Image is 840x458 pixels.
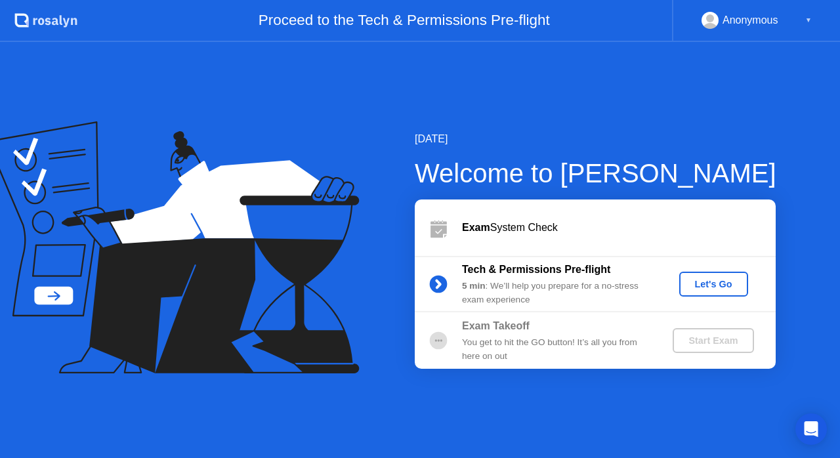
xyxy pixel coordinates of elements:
[462,220,776,236] div: System Check
[415,131,776,147] div: [DATE]
[723,12,778,29] div: Anonymous
[462,264,610,275] b: Tech & Permissions Pre-flight
[678,335,748,346] div: Start Exam
[679,272,748,297] button: Let's Go
[462,222,490,233] b: Exam
[673,328,753,353] button: Start Exam
[795,413,827,445] div: Open Intercom Messenger
[462,280,651,306] div: : We’ll help you prepare for a no-stress exam experience
[462,320,530,331] b: Exam Takeoff
[684,279,743,289] div: Let's Go
[462,281,486,291] b: 5 min
[415,154,776,193] div: Welcome to [PERSON_NAME]
[462,336,651,363] div: You get to hit the GO button! It’s all you from here on out
[805,12,812,29] div: ▼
